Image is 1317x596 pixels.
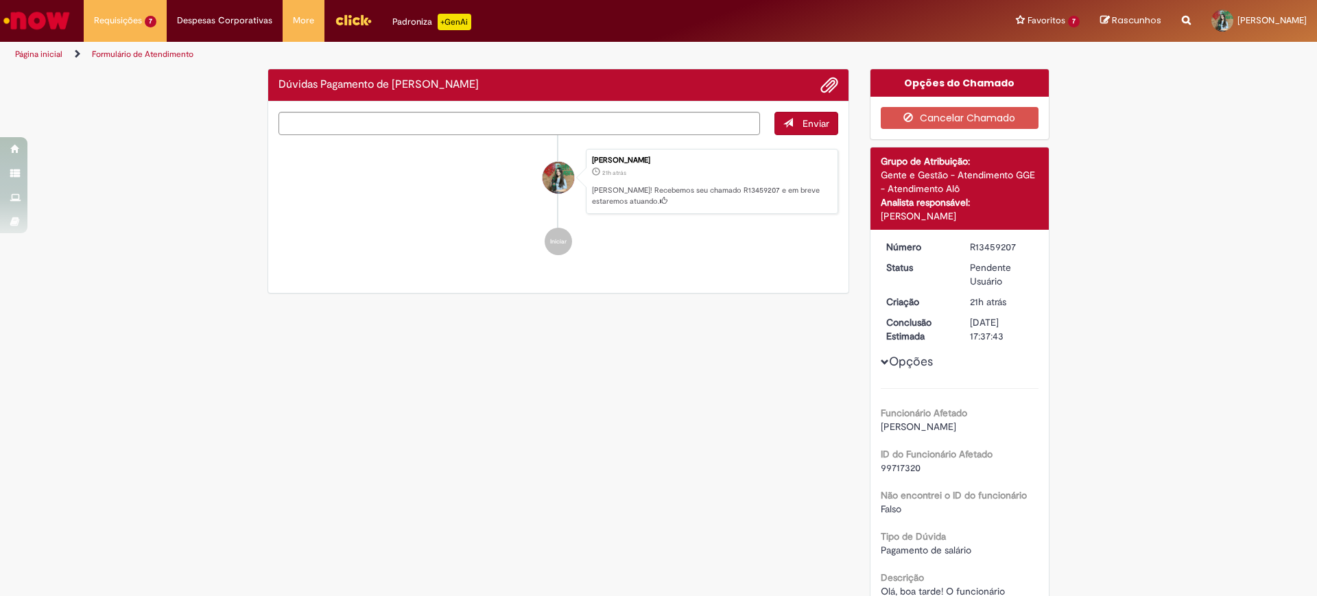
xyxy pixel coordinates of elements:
span: [PERSON_NAME] [1237,14,1307,26]
dt: Status [876,261,960,274]
li: Juliana Buzato [278,149,838,215]
span: 7 [1068,16,1080,27]
div: Juliana Buzato [543,162,574,193]
span: Rascunhos [1112,14,1161,27]
time: 28/08/2025 16:35:55 [602,169,626,177]
span: 21h atrás [970,296,1006,308]
img: click_logo_yellow_360x200.png [335,10,372,30]
b: Não encontrei o ID do funcionário [881,489,1027,501]
dt: Número [876,240,960,254]
b: ID do Funcionário Afetado [881,448,993,460]
div: Analista responsável: [881,195,1039,209]
a: Formulário de Atendimento [92,49,193,60]
span: 99717320 [881,462,921,474]
div: Gente e Gestão - Atendimento GGE - Atendimento Alô [881,168,1039,195]
span: Requisições [94,14,142,27]
div: Pendente Usuário [970,261,1034,288]
div: 28/08/2025 16:35:55 [970,295,1034,309]
div: R13459207 [970,240,1034,254]
b: Tipo de Dúvida [881,530,946,543]
a: Página inicial [15,49,62,60]
div: Opções do Chamado [870,69,1049,97]
span: Favoritos [1028,14,1065,27]
dt: Criação [876,295,960,309]
button: Cancelar Chamado [881,107,1039,129]
span: 7 [145,16,156,27]
p: [PERSON_NAME]! Recebemos seu chamado R13459207 e em breve estaremos atuando. [592,185,831,206]
span: [PERSON_NAME] [881,420,956,433]
span: More [293,14,314,27]
span: Pagamento de salário [881,544,971,556]
div: [PERSON_NAME] [592,156,831,165]
span: 21h atrás [602,169,626,177]
ul: Trilhas de página [10,42,868,67]
h2: Dúvidas Pagamento de Salário Histórico de tíquete [278,79,479,91]
div: Padroniza [392,14,471,30]
div: [DATE] 17:37:43 [970,315,1034,343]
span: Enviar [803,117,829,130]
a: Rascunhos [1100,14,1161,27]
ul: Histórico de tíquete [278,135,838,270]
span: Despesas Corporativas [177,14,272,27]
time: 28/08/2025 16:35:55 [970,296,1006,308]
b: Descrição [881,571,924,584]
img: ServiceNow [1,7,72,34]
div: [PERSON_NAME] [881,209,1039,223]
b: Funcionário Afetado [881,407,967,419]
p: +GenAi [438,14,471,30]
span: Falso [881,503,901,515]
button: Adicionar anexos [820,76,838,94]
div: Grupo de Atribuição: [881,154,1039,168]
dt: Conclusão Estimada [876,315,960,343]
button: Enviar [774,112,838,135]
